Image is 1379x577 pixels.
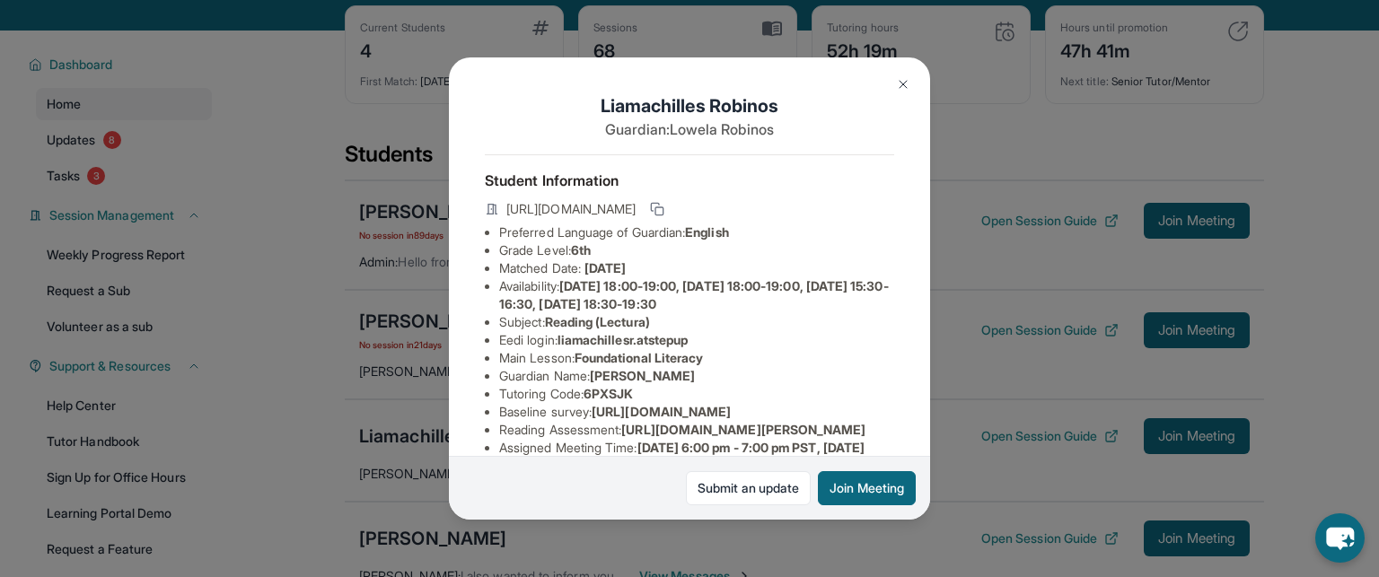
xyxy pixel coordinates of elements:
[499,403,894,421] li: Baseline survey :
[506,200,636,218] span: [URL][DOMAIN_NAME]
[499,385,894,403] li: Tutoring Code :
[499,278,889,311] span: [DATE] 18:00-19:00, [DATE] 18:00-19:00, [DATE] 15:30-16:30, [DATE] 18:30-19:30
[499,241,894,259] li: Grade Level:
[485,170,894,191] h4: Student Information
[499,439,894,475] li: Assigned Meeting Time :
[592,404,731,419] span: [URL][DOMAIN_NAME]
[558,332,689,347] span: liamachillesr.atstepup
[575,350,703,365] span: Foundational Literacy
[499,367,894,385] li: Guardian Name :
[499,259,894,277] li: Matched Date:
[499,223,894,241] li: Preferred Language of Guardian:
[590,368,695,383] span: [PERSON_NAME]
[685,224,729,240] span: English
[499,313,894,331] li: Subject :
[485,93,894,118] h1: Liamachilles Robinos
[485,118,894,140] p: Guardian: Lowela Robinos
[584,260,626,275] span: [DATE]
[545,314,650,329] span: Reading (Lectura)
[1315,513,1365,563] button: chat-button
[499,277,894,313] li: Availability:
[499,440,865,473] span: [DATE] 6:00 pm - 7:00 pm PST, [DATE] 6:00 pm - 7:00 pm PST
[818,471,916,505] button: Join Meeting
[584,386,633,401] span: 6PXSJK
[646,198,668,220] button: Copy link
[896,77,910,92] img: Close Icon
[571,242,591,258] span: 6th
[686,471,811,505] a: Submit an update
[621,422,865,437] span: [URL][DOMAIN_NAME][PERSON_NAME]
[499,421,894,439] li: Reading Assessment :
[499,331,894,349] li: Eedi login :
[499,349,894,367] li: Main Lesson :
